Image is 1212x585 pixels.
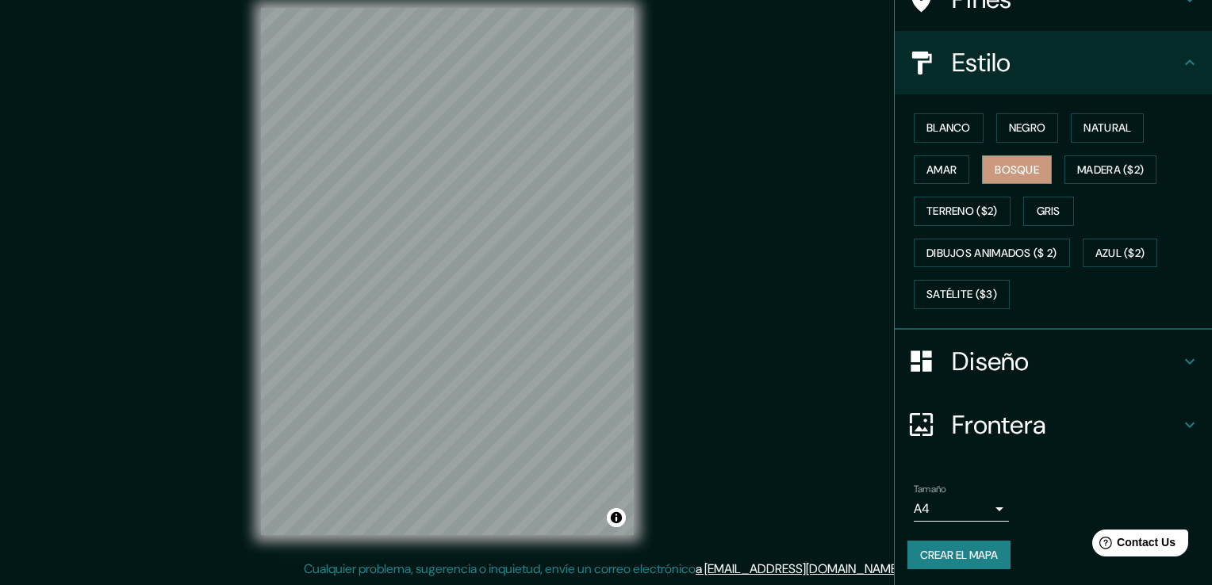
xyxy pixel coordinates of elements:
font: Gris [1037,201,1060,221]
font: Blanco [926,118,971,138]
button: Dibujos animados ($ 2) [914,239,1070,268]
button: Natural [1071,113,1144,143]
font: Negro [1009,118,1046,138]
font: Satélite ($3) [926,285,997,304]
button: Azul ($2) [1083,239,1158,268]
font: Bosque [995,160,1039,180]
font: Madera ($2) [1077,160,1144,180]
canvas: Mapa [261,8,634,535]
font: Terreno ($2) [926,201,998,221]
font: Amar [926,160,957,180]
font: Dibujos animados ($ 2) [926,243,1057,263]
button: Amar [914,155,969,185]
font: Crear el mapa [920,545,998,565]
font: Azul ($2) [1095,243,1145,263]
h4: Frontera [952,409,1180,441]
iframe: Help widget launcher [1071,523,1195,568]
div: Diseño [895,330,1212,393]
h4: Estilo [952,47,1180,78]
button: Bosque [982,155,1052,185]
p: Cualquier problema, sugerencia o inquietud, envíe un correo electrónico . [304,560,903,579]
label: Tamaño [914,482,946,495]
button: Gris [1023,197,1074,226]
button: Crear el mapa [907,541,1011,570]
div: Frontera [895,393,1212,457]
button: Negro [996,113,1059,143]
h4: Diseño [952,346,1180,377]
button: Blanco [914,113,984,143]
button: Madera ($2) [1064,155,1156,185]
button: Terreno ($2) [914,197,1011,226]
a: a [EMAIL_ADDRESS][DOMAIN_NAME] [696,560,900,577]
div: A4 [914,496,1009,522]
div: Estilo [895,31,1212,94]
button: Alternar atribución [607,508,626,527]
font: Natural [1084,118,1131,138]
button: Satélite ($3) [914,280,1010,309]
